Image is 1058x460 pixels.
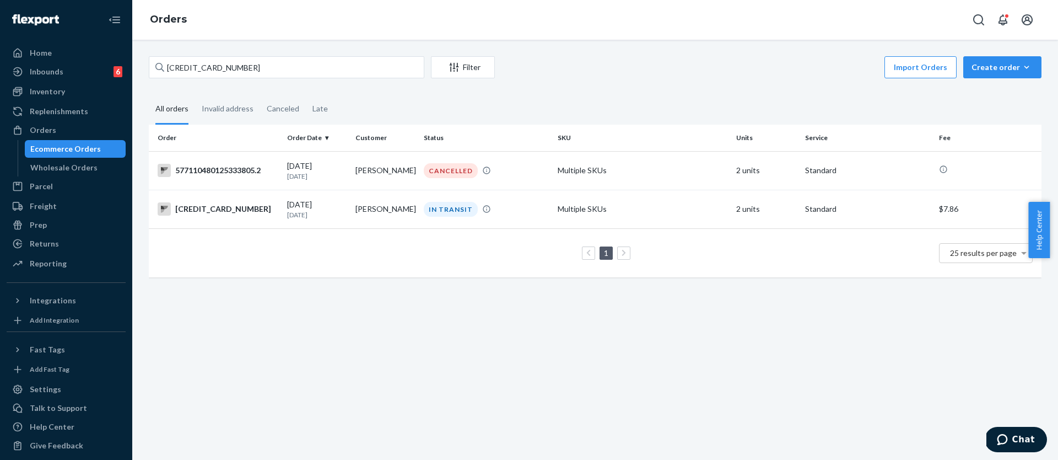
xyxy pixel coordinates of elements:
[158,164,278,177] div: 577110480125333805.2
[30,66,63,77] div: Inbounds
[30,106,88,117] div: Replenishments
[935,190,1041,228] td: $7.86
[7,44,126,62] a: Home
[287,210,347,220] p: [DATE]
[30,47,52,58] div: Home
[884,56,957,78] button: Import Orders
[805,204,930,215] p: Standard
[30,238,59,249] div: Returns
[141,4,196,36] ol: breadcrumbs
[553,190,732,228] td: Multiple SKUs
[30,295,76,306] div: Integrations
[158,202,278,216] div: [CREDIT_CARD_NUMBER]
[12,14,59,25] img: Flexport logo
[104,9,126,31] button: Close Navigation
[30,384,61,395] div: Settings
[986,427,1047,454] iframe: Opens a widget where you can chat to one of our agents
[114,66,122,77] div: 6
[30,344,65,355] div: Fast Tags
[287,199,347,220] div: [DATE]
[150,13,187,25] a: Orders
[950,248,1017,258] span: 25 results per page
[312,94,328,123] div: Late
[424,202,478,217] div: IN TRANSIT
[732,125,800,151] th: Units
[283,125,351,151] th: Order Date
[30,143,101,154] div: Ecommerce Orders
[7,381,126,398] a: Settings
[351,151,419,190] td: [PERSON_NAME]
[963,56,1041,78] button: Create order
[30,403,87,414] div: Talk to Support
[149,56,424,78] input: Search orders
[30,201,57,212] div: Freight
[732,190,800,228] td: 2 units
[7,437,126,454] button: Give Feedback
[419,125,553,151] th: Status
[1028,202,1050,258] button: Help Center
[25,140,126,158] a: Ecommerce Orders
[968,9,990,31] button: Open Search Box
[30,220,47,231] div: Prep
[7,341,126,359] button: Fast Tags
[7,235,126,253] a: Returns
[7,314,126,327] a: Add Integration
[7,121,126,139] a: Orders
[7,63,126,81] a: Inbounds6
[30,365,69,374] div: Add Fast Tag
[431,62,494,73] div: Filter
[732,151,800,190] td: 2 units
[7,292,126,309] button: Integrations
[30,258,67,269] div: Reporting
[7,418,126,436] a: Help Center
[202,94,253,123] div: Invalid address
[30,421,74,432] div: Help Center
[424,163,478,178] div: CANCELLED
[7,103,126,120] a: Replenishments
[971,62,1033,73] div: Create order
[287,172,347,181] p: [DATE]
[30,181,53,192] div: Parcel
[267,94,299,123] div: Canceled
[602,248,611,258] a: Page 1 is your current page
[801,125,935,151] th: Service
[30,315,79,325] div: Add Integration
[7,255,126,272] a: Reporting
[805,165,930,176] p: Standard
[30,86,65,97] div: Inventory
[149,125,283,151] th: Order
[7,363,126,376] a: Add Fast Tag
[155,94,188,125] div: All orders
[30,162,98,173] div: Wholesale Orders
[7,178,126,195] a: Parcel
[992,9,1014,31] button: Open notifications
[30,125,56,136] div: Orders
[7,399,126,417] button: Talk to Support
[287,161,347,181] div: [DATE]
[30,440,83,451] div: Give Feedback
[1016,9,1038,31] button: Open account menu
[553,125,732,151] th: SKU
[7,197,126,215] a: Freight
[7,216,126,234] a: Prep
[25,159,126,176] a: Wholesale Orders
[351,190,419,228] td: [PERSON_NAME]
[553,151,732,190] td: Multiple SKUs
[935,125,1041,151] th: Fee
[431,56,495,78] button: Filter
[355,133,415,142] div: Customer
[7,83,126,100] a: Inventory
